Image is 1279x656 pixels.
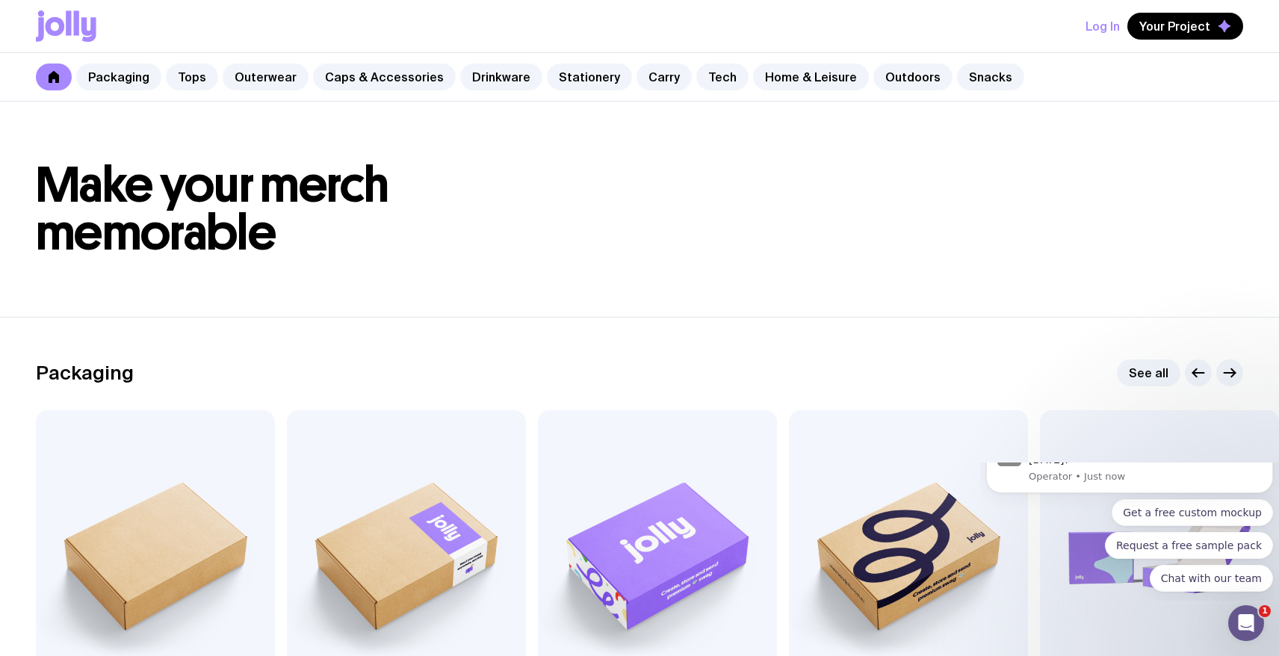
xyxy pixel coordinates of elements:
[313,64,456,90] a: Caps & Accessories
[223,64,309,90] a: Outerwear
[166,64,218,90] a: Tops
[1086,13,1120,40] button: Log In
[76,64,161,90] a: Packaging
[637,64,692,90] a: Carry
[1228,605,1264,641] iframe: Intercom live chat
[36,362,134,384] h2: Packaging
[753,64,869,90] a: Home & Leisure
[957,64,1024,90] a: Snacks
[1259,605,1271,617] span: 1
[460,64,542,90] a: Drinkware
[980,462,1279,601] iframe: Intercom notifications message
[1127,13,1243,40] button: Your Project
[1117,359,1180,386] a: See all
[696,64,749,90] a: Tech
[1139,19,1210,34] span: Your Project
[873,64,953,90] a: Outdoors
[36,155,389,262] span: Make your merch memorable
[547,64,632,90] a: Stationery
